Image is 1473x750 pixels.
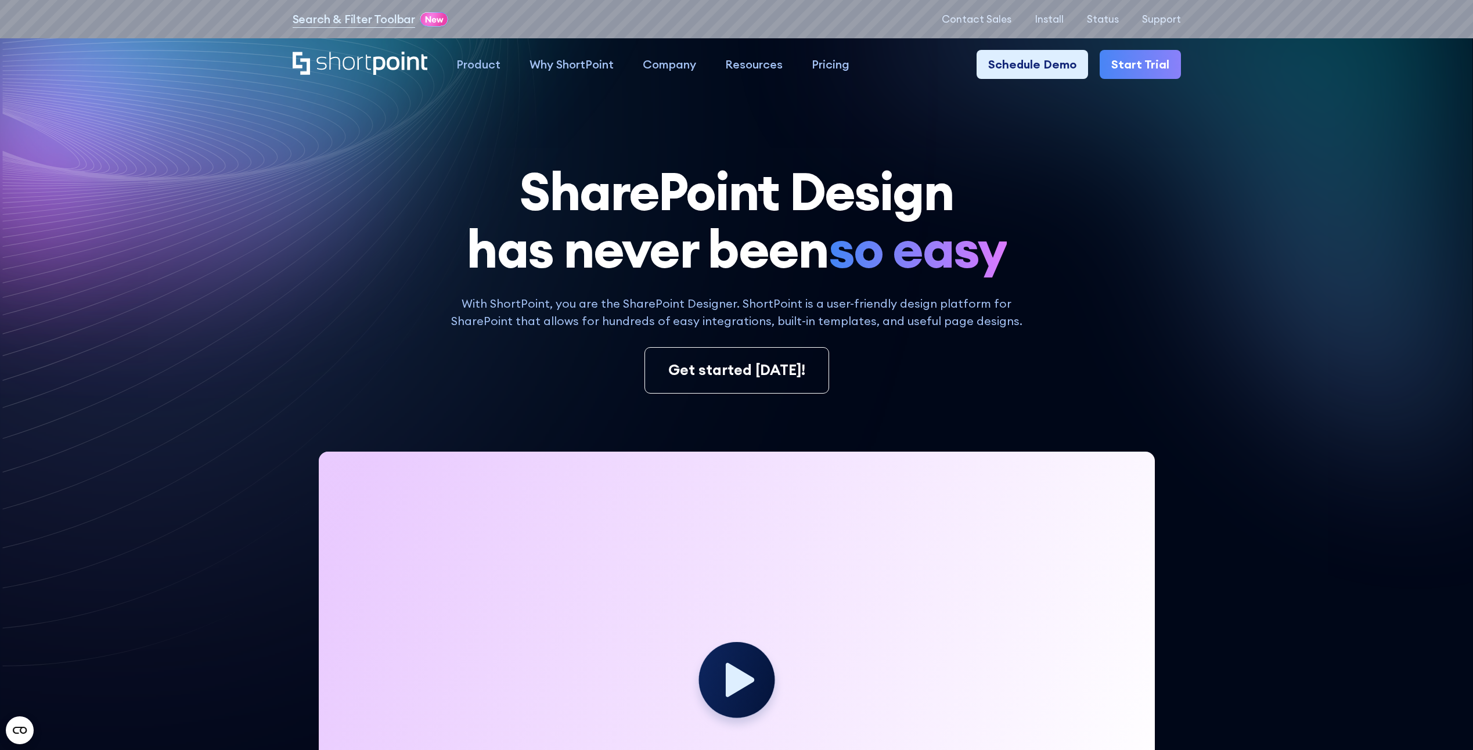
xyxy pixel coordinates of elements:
a: Schedule Demo [977,50,1088,79]
a: Why ShortPoint [515,50,628,79]
span: so easy [829,220,1007,277]
a: Product [442,50,515,79]
a: Support [1142,13,1181,25]
div: Product [456,56,500,73]
button: Open CMP widget [6,716,34,744]
a: Pricing [797,50,864,79]
a: Status [1087,13,1119,25]
div: Company [643,56,696,73]
div: Resources [725,56,783,73]
a: Get started [DATE]! [644,347,829,394]
a: Contact Sales [942,13,1011,25]
a: Start Trial [1100,50,1181,79]
div: Why ShortPoint [530,56,614,73]
h1: SharePoint Design has never been [293,163,1181,277]
a: Install [1035,13,1064,25]
div: Pricing [812,56,849,73]
div: Get started [DATE]! [668,359,805,381]
a: Search & Filter Toolbar [293,10,415,28]
a: Home [293,52,428,77]
p: With ShortPoint, you are the SharePoint Designer. ShortPoint is a user-friendly design platform f... [442,295,1031,330]
a: Resources [711,50,797,79]
a: Company [628,50,711,79]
